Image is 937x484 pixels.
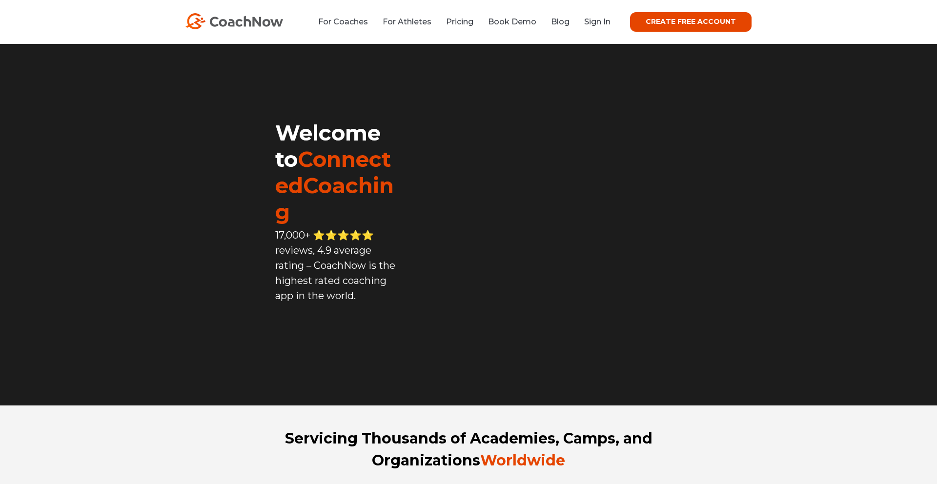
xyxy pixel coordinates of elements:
[630,12,752,32] a: CREATE FREE ACCOUNT
[584,17,611,26] a: Sign In
[275,120,399,225] h1: Welcome to
[275,322,397,347] iframe: Embedded CTA
[318,17,368,26] a: For Coaches
[185,13,283,29] img: CoachNow Logo
[446,17,473,26] a: Pricing
[275,229,395,302] span: 17,000+ ⭐️⭐️⭐️⭐️⭐️ reviews, 4.9 average rating – CoachNow is the highest rated coaching app in th...
[285,429,652,469] strong: Servicing Thousands of Academies, Camps, and Organizations
[383,17,431,26] a: For Athletes
[488,17,536,26] a: Book Demo
[275,146,394,225] span: ConnectedCoaching
[551,17,570,26] a: Blog
[480,451,565,469] span: Worldwide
